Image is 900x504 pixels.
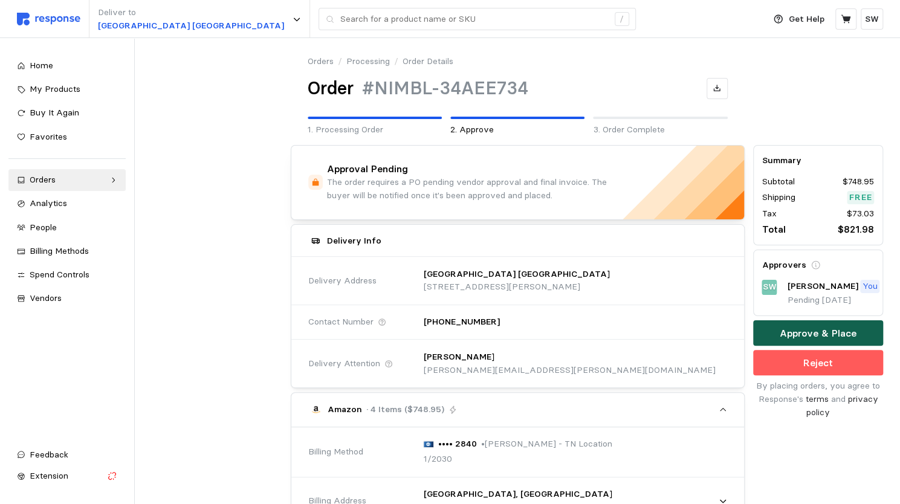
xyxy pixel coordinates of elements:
span: Delivery Address [308,274,377,288]
span: Billing Methods [30,245,89,256]
p: Order Details [403,55,453,68]
p: 1/2030 [423,453,452,466]
div: Orders [30,173,105,187]
a: Home [8,55,126,77]
a: My Products [8,79,126,100]
p: $73.03 [847,207,874,221]
p: [GEOGRAPHIC_DATA] [GEOGRAPHIC_DATA] [98,19,284,33]
p: Reject [803,355,833,370]
a: Buy It Again [8,102,126,124]
a: Orders [8,169,126,191]
div: / [615,12,629,27]
p: Tax [762,207,777,221]
p: [PHONE_NUMBER] [423,315,499,329]
p: · 4 Items ($748.95) [366,403,444,416]
p: Pending [DATE] [788,294,874,307]
img: svg%3e [17,13,80,25]
span: Home [30,60,53,71]
h5: Delivery Info [327,234,381,247]
h1: #NIMBL-34AEE734 [362,77,528,100]
p: SW [762,280,776,294]
p: [PERSON_NAME] [788,280,858,293]
a: Favorites [8,126,126,148]
button: Get Help [766,8,832,31]
p: / [394,55,398,68]
p: Deliver to [98,6,284,19]
p: [GEOGRAPHIC_DATA] [GEOGRAPHIC_DATA] [423,268,609,281]
img: svg%3e [423,441,434,448]
p: SW [865,13,879,26]
p: / [338,55,342,68]
a: People [8,217,126,239]
p: [PERSON_NAME] [423,351,494,364]
a: Processing [346,55,390,68]
a: Billing Methods [8,241,126,262]
a: Spend Controls [8,264,126,286]
p: [PERSON_NAME][EMAIL_ADDRESS][PERSON_NAME][DOMAIN_NAME] [423,364,715,377]
h4: Approval Pending [327,163,408,176]
span: Feedback [30,449,68,460]
span: Vendors [30,292,62,303]
span: My Products [30,83,80,94]
p: Free [849,191,872,204]
span: Buy It Again [30,107,79,118]
p: $821.98 [838,222,874,237]
span: Delivery Attention [308,357,380,370]
p: [GEOGRAPHIC_DATA], [GEOGRAPHIC_DATA] [423,488,612,501]
p: Get Help [789,13,824,26]
span: Favorites [30,131,67,142]
p: • [PERSON_NAME] - TN Location [481,438,612,451]
span: Spend Controls [30,269,89,280]
p: [STREET_ADDRESS][PERSON_NAME] [423,280,609,294]
p: $748.95 [843,175,874,189]
p: •••• 2840 [438,438,477,451]
span: People [30,222,57,233]
span: Contact Number [308,315,374,329]
button: Amazon· 4 Items ($748.95) [291,393,744,427]
button: Reject [753,350,883,375]
a: Orders [308,55,334,68]
a: Vendors [8,288,126,309]
p: Total [762,222,786,237]
p: You [863,280,878,293]
p: Amazon [328,403,362,416]
h5: Approvers [762,259,806,271]
p: Shipping [762,191,795,204]
input: Search for a product name or SKU [340,8,608,30]
a: privacy policy [806,393,878,418]
p: By placing orders, you agree to Response's and [753,380,883,419]
h1: Order [308,77,354,100]
span: Analytics [30,198,67,208]
a: Analytics [8,193,126,215]
p: Subtotal [762,175,795,189]
span: Extension [30,470,68,481]
p: 2. Approve [450,123,584,137]
button: Feedback [8,444,126,466]
button: Approve & Place [753,320,883,346]
a: terms [805,393,828,404]
p: Approve & Place [780,326,856,341]
p: 1. Processing Order [308,123,442,137]
p: The order requires a PO pending vendor approval and final invoice. The buyer will be notified onc... [327,176,622,202]
button: Extension [8,465,126,487]
p: 3. Order Complete [593,123,727,137]
span: Billing Method [308,445,363,459]
h5: Summary [762,154,874,167]
button: SW [861,8,883,30]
